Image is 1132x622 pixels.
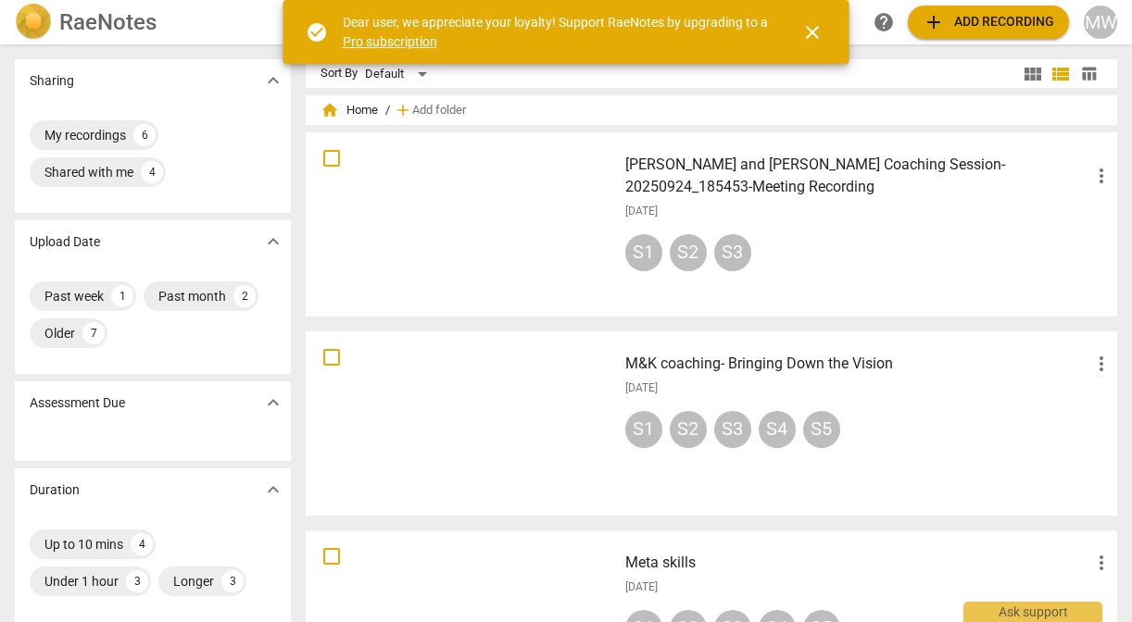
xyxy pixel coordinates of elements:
p: Duration [30,480,80,500]
span: expand_more [262,392,284,414]
button: Show more [259,476,287,504]
div: 3 [221,570,244,592]
div: S1 [625,234,662,271]
p: Upload Date [30,232,100,252]
div: 4 [131,533,153,555]
span: Add folder [412,104,466,118]
div: Dear user, we appreciate your loyalty! Support RaeNotes by upgrading to a [343,13,768,51]
span: expand_more [262,69,284,92]
span: view_module [1022,63,1044,85]
span: view_list [1050,63,1072,85]
span: more_vert [1090,165,1113,187]
span: / [385,104,390,118]
span: more_vert [1090,353,1113,375]
h3: Meta skills [625,552,1091,574]
h3: M&K coaching- Bringing Down the Vision [625,353,1091,375]
div: 4 [141,161,163,183]
div: Past week [44,287,104,305]
div: Older [44,324,75,342]
button: Show more [259,228,287,255]
div: 3 [126,570,148,592]
h3: Lenore and Barb Coaching Session-20250924_185453-Meeting Recording [625,154,1091,198]
div: Past month [158,287,226,305]
p: Sharing [30,71,74,91]
div: Under 1 hour [44,572,119,591]
div: S3 [714,234,751,271]
span: expand_more [262,479,284,501]
span: [DATE] [625,579,658,595]
a: M&K coaching- Bringing Down the Vision[DATE]S1S2S3S4S5 [312,338,1112,509]
div: S2 [670,411,707,448]
div: Ask support [963,602,1102,622]
button: MW [1084,6,1117,39]
button: Show more [259,389,287,417]
span: help [873,11,895,33]
button: Show more [259,67,287,94]
span: more_vert [1090,552,1113,574]
span: home [321,101,339,119]
span: check_circle [306,21,328,44]
div: Default [365,59,434,89]
img: Logo [15,4,52,41]
div: Longer [173,572,214,591]
button: Upload [908,6,1069,39]
span: add [923,11,945,33]
div: S2 [670,234,707,271]
div: S1 [625,411,662,448]
div: 2 [233,285,256,307]
div: 7 [82,322,105,344]
a: Pro subscription [343,34,437,49]
span: [DATE] [625,204,658,219]
div: Up to 10 mins [44,535,123,554]
a: [PERSON_NAME] and [PERSON_NAME] Coaching Session-20250924_185453-Meeting Recording[DATE]S1S2S3 [312,139,1112,310]
button: List view [1047,60,1075,88]
span: Home [321,101,378,119]
span: [DATE] [625,380,658,396]
div: Sort By [321,67,358,81]
div: 1 [111,285,133,307]
span: expand_more [262,230,284,253]
span: add [394,101,412,119]
button: Table view [1075,60,1102,88]
div: Shared with me [44,163,133,181]
div: S4 [759,411,796,448]
button: Close [790,10,835,55]
a: Help [867,6,900,39]
span: table_chart [1080,65,1098,82]
p: Assessment Due [30,393,125,413]
h2: RaeNotes [59,9,157,35]
div: My recordings [44,126,126,144]
div: 6 [133,124,156,146]
span: Add recording [923,11,1054,33]
span: close [801,21,824,44]
div: S5 [803,411,840,448]
a: LogoRaeNotes [15,4,287,41]
div: S3 [714,411,751,448]
button: Tile view [1019,60,1047,88]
